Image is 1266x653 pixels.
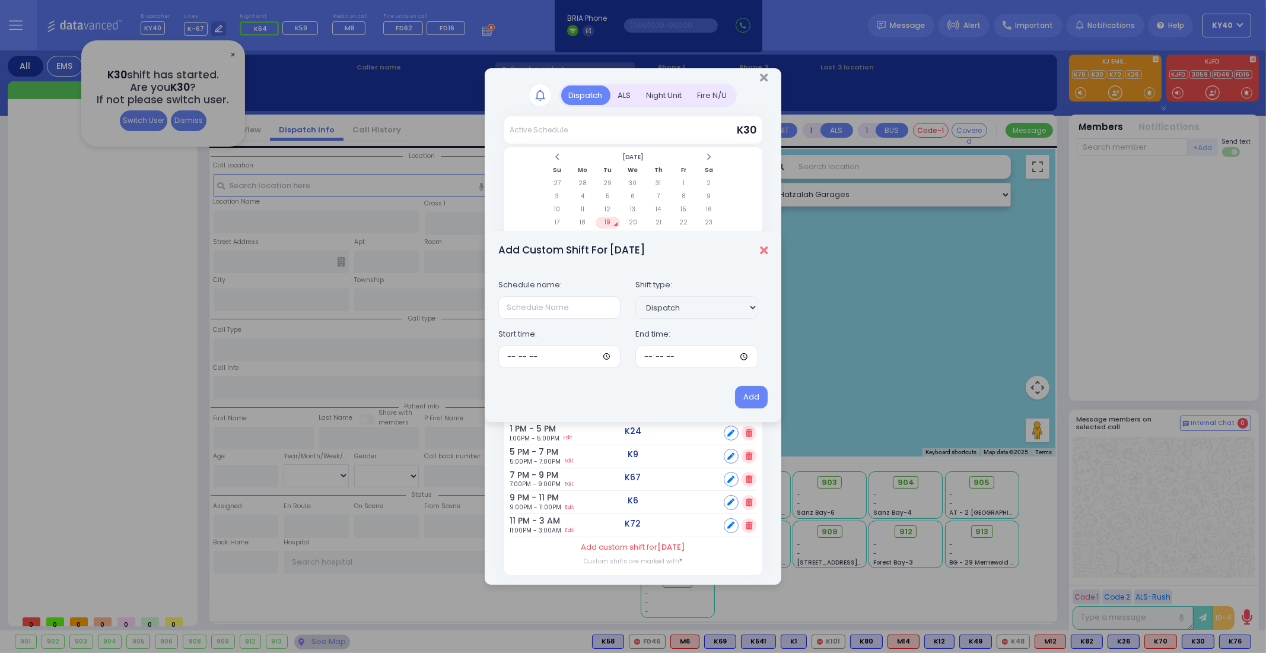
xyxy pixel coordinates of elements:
label: Start time: [498,322,537,345]
input: End Time [635,345,758,368]
input: Start Time [498,345,621,368]
label: End time: [635,322,670,345]
h5: Add Custom Shift For [DATE] [498,243,645,258]
label: Schedule name: [498,273,562,296]
button: Close [760,245,768,256]
input: Schedule Name [498,296,621,319]
label: Shift type: [635,273,672,296]
button: Add [735,386,768,408]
